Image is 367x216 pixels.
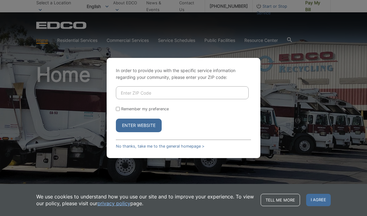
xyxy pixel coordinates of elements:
a: Tell me more [261,194,300,206]
span: I agree [306,194,331,206]
label: Remember my preference [121,107,169,111]
a: privacy policy [97,200,130,207]
a: No thanks, take me to the general homepage > [116,144,204,149]
p: In order to provide you with the specific service information regarding your community, please en... [116,67,251,81]
button: Enter Website [116,119,162,132]
p: We use cookies to understand how you use our site and to improve your experience. To view our pol... [36,193,255,207]
input: Enter ZIP Code [116,86,249,99]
